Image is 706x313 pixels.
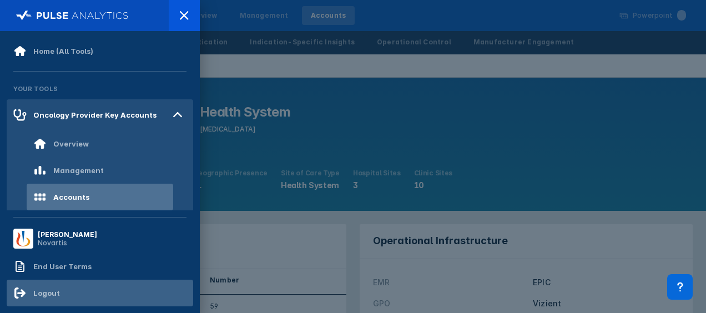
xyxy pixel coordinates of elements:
[7,78,193,99] div: Your Tools
[53,166,104,175] div: Management
[53,139,89,148] div: Overview
[16,8,129,23] img: pulse-logo-full-white.svg
[33,47,93,55] div: Home (All Tools)
[33,289,60,297] div: Logout
[38,230,97,239] div: [PERSON_NAME]
[7,157,193,184] a: Management
[7,184,193,210] a: Accounts
[33,262,92,271] div: End User Terms
[7,130,193,157] a: Overview
[7,38,193,64] a: Home (All Tools)
[16,231,31,246] img: menu button
[7,253,193,280] a: End User Terms
[667,274,693,300] div: Support and data inquiry
[38,239,97,247] div: Novartis
[53,193,89,201] div: Accounts
[33,110,157,119] div: Oncology Provider Key Accounts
